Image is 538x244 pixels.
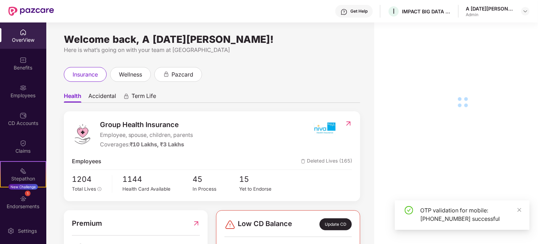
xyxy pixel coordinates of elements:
[163,71,169,77] div: animation
[517,207,522,212] span: close
[123,173,193,185] span: 1144
[301,159,305,164] img: deleteIcon
[8,7,54,16] img: New Pazcare Logo
[119,70,142,79] span: wellness
[1,175,46,182] div: Stepathon
[97,187,102,191] span: info-circle
[20,84,27,91] img: svg+xml;base64,PHN2ZyBpZD0iRW1wbG95ZWVzIiB4bWxucz0iaHR0cDovL3d3dy53My5vcmcvMjAwMC9zdmciIHdpZHRoPS...
[72,186,96,192] span: Total Lives
[193,218,200,229] img: RedirectIcon
[320,218,352,230] div: Update CD
[238,218,292,230] span: Low CD Balance
[193,173,239,185] span: 45
[466,12,515,18] div: Admin
[73,70,98,79] span: insurance
[100,119,193,130] span: Group Health Insurance
[20,195,27,202] img: svg+xml;base64,PHN2ZyBpZD0iRW5kb3JzZW1lbnRzIiB4bWxucz0iaHR0cDovL3d3dy53My5vcmcvMjAwMC9zdmciIHdpZH...
[405,206,413,215] span: check-circle
[341,8,348,15] img: svg+xml;base64,PHN2ZyBpZD0iSGVscC0zMngzMiIgeG1sbnM9Imh0dHA6Ly93d3cudzMub3JnLzIwMDAvc3ZnIiB3aWR0aD...
[345,120,352,127] img: RedirectIcon
[172,70,193,79] span: pazcard
[523,8,528,14] img: svg+xml;base64,PHN2ZyBpZD0iRHJvcGRvd24tMzJ4MzIiIHhtbG5zPSJodHRwOi8vd3d3LnczLm9yZy8yMDAwL3N2ZyIgd2...
[123,185,193,193] div: Health Card Available
[72,173,107,185] span: 1204
[16,227,39,235] div: Settings
[193,185,239,193] div: In Process
[20,167,27,174] img: svg+xml;base64,PHN2ZyB4bWxucz0iaHR0cDovL3d3dy53My5vcmcvMjAwMC9zdmciIHdpZHRoPSIyMSIgaGVpZ2h0PSIyMC...
[420,206,521,223] div: OTP validation for mobile: [PHONE_NUMBER] successful
[25,191,31,196] div: 1
[20,140,27,147] img: svg+xml;base64,PHN2ZyBpZD0iQ2xhaW0iIHhtbG5zPSJodHRwOi8vd3d3LnczLm9yZy8yMDAwL3N2ZyIgd2lkdGg9IjIwIi...
[64,92,81,103] span: Health
[72,157,101,166] span: Employees
[20,57,27,64] img: svg+xml;base64,PHN2ZyBpZD0iQmVuZWZpdHMiIHhtbG5zPSJodHRwOi8vd3d3LnczLm9yZy8yMDAwL3N2ZyIgd2lkdGg9Ij...
[402,8,451,15] div: IMPACT BIG DATA ANALYSIS PRIVATE LIMITED
[311,119,338,137] img: insurerIcon
[123,93,129,99] div: animation
[301,157,352,166] span: Deleted Lives (165)
[100,131,193,140] span: Employee, spouse, children, parents
[130,141,184,148] span: ₹10 Lakhs, ₹3 Lakhs
[393,7,395,15] span: I
[72,124,93,145] img: logo
[64,37,360,42] div: Welcome back, A [DATE][PERSON_NAME]!
[88,92,116,103] span: Accidental
[72,218,102,229] span: Premium
[7,227,14,235] img: svg+xml;base64,PHN2ZyBpZD0iU2V0dGluZy0yMHgyMCIgeG1sbnM9Imh0dHA6Ly93d3cudzMub3JnLzIwMDAvc3ZnIiB3aW...
[64,46,360,54] div: Here is what’s going on with your team at [GEOGRAPHIC_DATA]
[8,184,38,190] div: New Challenge
[100,140,193,149] div: Coverages:
[240,173,286,185] span: 15
[466,5,515,12] div: A [DATE][PERSON_NAME]
[132,92,156,103] span: Term Life
[350,8,368,14] div: Get Help
[224,219,236,230] img: svg+xml;base64,PHN2ZyBpZD0iRGFuZ2VyLTMyeDMyIiB4bWxucz0iaHR0cDovL3d3dy53My5vcmcvMjAwMC9zdmciIHdpZH...
[20,112,27,119] img: svg+xml;base64,PHN2ZyBpZD0iQ0RfQWNjb3VudHMiIGRhdGEtbmFtZT0iQ0QgQWNjb3VudHMiIHhtbG5zPSJodHRwOi8vd3...
[20,29,27,36] img: svg+xml;base64,PHN2ZyBpZD0iSG9tZSIgeG1sbnM9Imh0dHA6Ly93d3cudzMub3JnLzIwMDAvc3ZnIiB3aWR0aD0iMjAiIG...
[240,185,286,193] div: Yet to Endorse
